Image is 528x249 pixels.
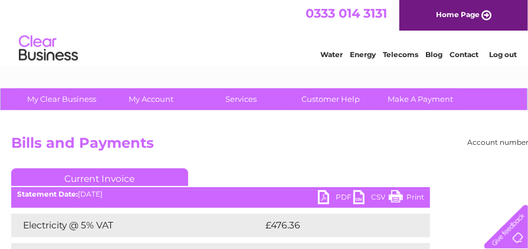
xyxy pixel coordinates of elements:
[320,50,343,59] a: Water
[389,190,424,207] a: Print
[450,50,478,59] a: Contact
[282,88,379,110] a: Customer Help
[383,50,418,59] a: Telecoms
[103,88,200,110] a: My Account
[489,50,517,59] a: Log out
[11,214,263,237] td: Electricity @ 5% VAT
[192,88,290,110] a: Services
[13,88,110,110] a: My Clear Business
[350,50,376,59] a: Energy
[11,168,188,186] a: Current Invoice
[372,88,469,110] a: Make A Payment
[425,50,442,59] a: Blog
[17,190,78,198] b: Statement Date:
[18,31,78,67] img: logo.png
[306,6,387,21] a: 0333 014 3131
[263,214,409,237] td: £476.36
[353,190,389,207] a: CSV
[318,190,353,207] a: PDF
[11,190,430,198] div: [DATE]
